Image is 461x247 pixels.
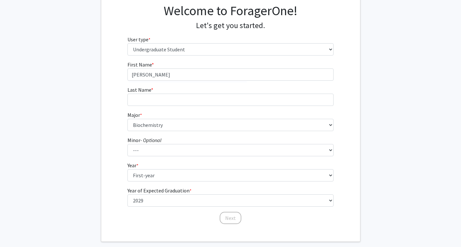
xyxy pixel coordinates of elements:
[127,187,192,194] label: Year of Expected Graduation
[127,21,334,30] h4: Let's get you started.
[127,161,138,169] label: Year
[127,111,142,119] label: Major
[220,212,241,224] button: Next
[127,36,150,43] label: User type
[5,218,27,242] iframe: Chat
[127,136,161,144] label: Minor
[127,87,151,93] span: Last Name
[127,3,334,18] h1: Welcome to ForagerOne!
[140,137,161,143] i: - Optional
[127,61,152,68] span: First Name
